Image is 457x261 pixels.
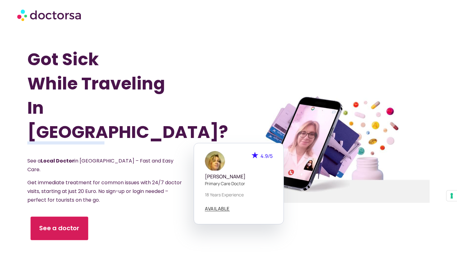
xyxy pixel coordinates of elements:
span: See a doctor [39,224,80,233]
p: Primary care doctor [205,180,273,187]
h5: [PERSON_NAME] [205,174,273,180]
a: See a doctor [30,217,88,240]
h1: Got Sick While Traveling In [GEOGRAPHIC_DATA]? [27,47,198,144]
a: AVAILABLE [205,206,230,211]
button: Your consent preferences for tracking technologies [446,190,457,201]
p: 18 years experience [205,191,273,198]
strong: Local Doctor [41,157,74,164]
span: See a in [GEOGRAPHIC_DATA] – Fast and Easy Care. [27,157,173,173]
span: Get immediate treatment for common issues with 24/7 doctor visits, starting at just 20 Euro. No s... [27,179,182,204]
span: 4.9/5 [261,153,273,159]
